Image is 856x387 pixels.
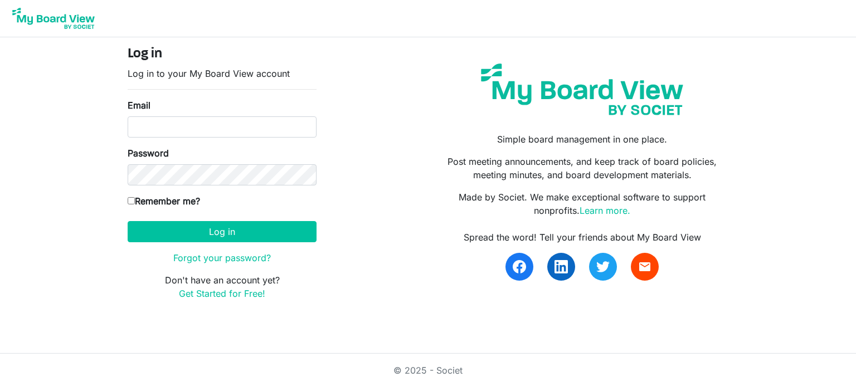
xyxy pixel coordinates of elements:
[128,221,317,242] button: Log in
[128,46,317,62] h4: Log in
[631,253,659,281] a: email
[128,99,150,112] label: Email
[580,205,630,216] a: Learn more.
[436,155,728,182] p: Post meeting announcements, and keep track of board policies, meeting minutes, and board developm...
[638,260,651,273] span: email
[179,288,265,299] a: Get Started for Free!
[436,133,728,146] p: Simple board management in one place.
[473,55,692,124] img: my-board-view-societ.svg
[173,252,271,263] a: Forgot your password?
[596,260,610,273] img: twitter.svg
[436,190,728,217] p: Made by Societ. We make exceptional software to support nonprofits.
[513,260,526,273] img: facebook.svg
[128,67,317,80] p: Log in to your My Board View account
[393,365,463,376] a: © 2025 - Societ
[128,194,200,208] label: Remember me?
[128,197,135,204] input: Remember me?
[555,260,568,273] img: linkedin.svg
[128,273,317,300] p: Don't have an account yet?
[128,146,169,160] label: Password
[436,231,728,244] div: Spread the word! Tell your friends about My Board View
[9,4,98,32] img: My Board View Logo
